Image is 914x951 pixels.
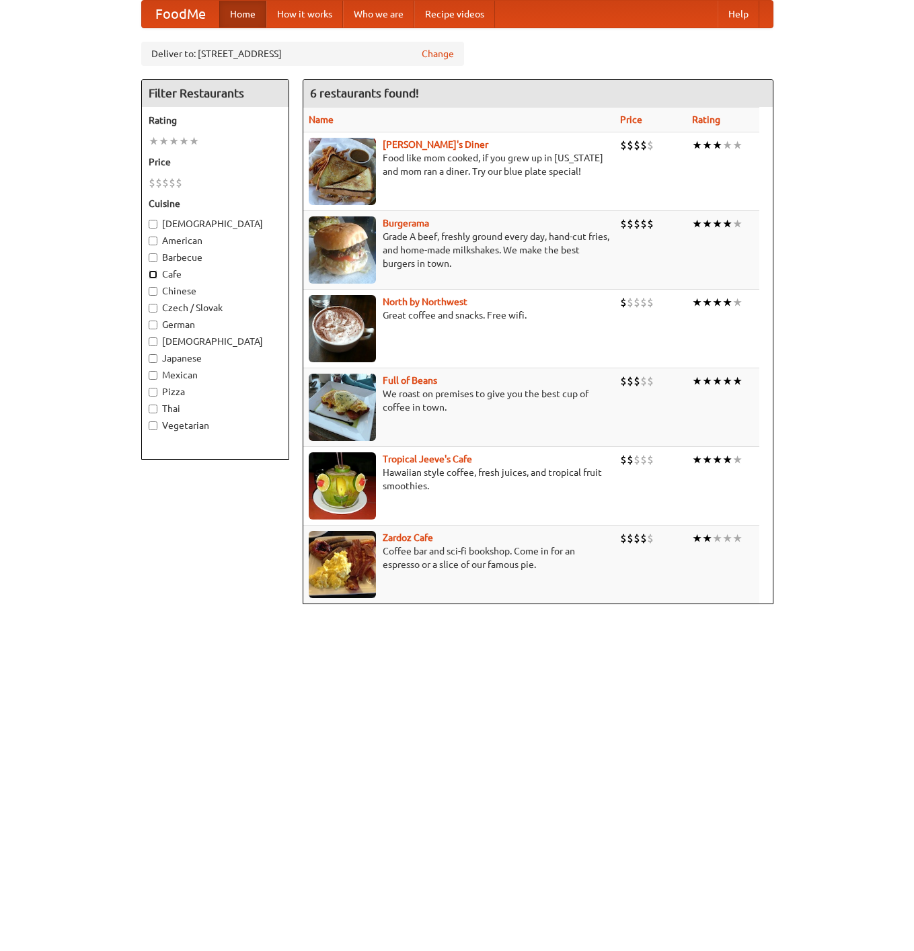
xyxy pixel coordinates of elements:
[634,374,640,388] li: $
[309,531,376,598] img: zardoz.jpg
[149,388,157,397] input: Pizza
[634,216,640,231] li: $
[634,452,640,467] li: $
[149,301,282,315] label: Czech / Slovak
[383,218,429,229] a: Burgerama
[309,114,334,125] a: Name
[310,87,419,99] ng-pluralize: 6 restaurants found!
[149,220,157,229] input: [DEMOGRAPHIC_DATA]
[159,134,169,149] li: ★
[692,114,720,125] a: Rating
[383,296,467,307] b: North by Northwest
[149,134,159,149] li: ★
[634,138,640,153] li: $
[309,544,609,571] p: Coffee bar and sci-fi bookshop. Come in for an espresso or a slice of our famous pie.
[149,402,282,415] label: Thai
[149,237,157,245] input: American
[702,295,712,310] li: ★
[702,374,712,388] li: ★
[732,452,742,467] li: ★
[343,1,414,28] a: Who we are
[712,531,722,546] li: ★
[309,308,609,322] p: Great coffee and snacks. Free wifi.
[620,374,627,388] li: $
[149,318,282,331] label: German
[732,531,742,546] li: ★
[219,1,266,28] a: Home
[149,421,157,430] input: Vegetarian
[149,217,282,231] label: [DEMOGRAPHIC_DATA]
[414,1,495,28] a: Recipe videos
[149,368,282,382] label: Mexican
[640,452,647,467] li: $
[309,387,609,414] p: We roast on premises to give you the best cup of coffee in town.
[149,284,282,298] label: Chinese
[383,454,472,464] b: Tropical Jeeve's Cafe
[732,138,742,153] li: ★
[692,216,702,231] li: ★
[169,134,179,149] li: ★
[155,175,162,190] li: $
[640,138,647,153] li: $
[627,138,634,153] li: $
[149,352,282,365] label: Japanese
[620,452,627,467] li: $
[383,532,433,543] a: Zardoz Cafe
[732,216,742,231] li: ★
[149,304,157,313] input: Czech / Slovak
[383,139,488,150] b: [PERSON_NAME]'s Diner
[712,138,722,153] li: ★
[149,335,282,348] label: [DEMOGRAPHIC_DATA]
[647,138,654,153] li: $
[176,175,182,190] li: $
[149,287,157,296] input: Chinese
[620,216,627,231] li: $
[640,531,647,546] li: $
[712,374,722,388] li: ★
[149,337,157,346] input: [DEMOGRAPHIC_DATA]
[722,531,732,546] li: ★
[383,375,437,386] b: Full of Beans
[620,114,642,125] a: Price
[692,452,702,467] li: ★
[142,1,219,28] a: FoodMe
[702,452,712,467] li: ★
[309,452,376,520] img: jeeves.jpg
[149,270,157,279] input: Cafe
[712,452,722,467] li: ★
[149,321,157,329] input: German
[149,385,282,399] label: Pizza
[149,419,282,432] label: Vegetarian
[627,216,634,231] li: $
[712,216,722,231] li: ★
[189,134,199,149] li: ★
[647,531,654,546] li: $
[149,371,157,380] input: Mexican
[179,134,189,149] li: ★
[149,175,155,190] li: $
[640,216,647,231] li: $
[722,374,732,388] li: ★
[732,374,742,388] li: ★
[149,267,282,281] label: Cafe
[149,234,282,247] label: American
[702,531,712,546] li: ★
[309,295,376,362] img: north.jpg
[712,295,722,310] li: ★
[620,295,627,310] li: $
[647,374,654,388] li: $
[149,114,282,127] h5: Rating
[309,216,376,284] img: burgerama.jpg
[634,295,640,310] li: $
[627,452,634,467] li: $
[142,80,289,107] h4: Filter Restaurants
[722,295,732,310] li: ★
[620,531,627,546] li: $
[309,138,376,205] img: sallys.jpg
[732,295,742,310] li: ★
[627,374,634,388] li: $
[149,354,157,363] input: Japanese
[640,295,647,310] li: $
